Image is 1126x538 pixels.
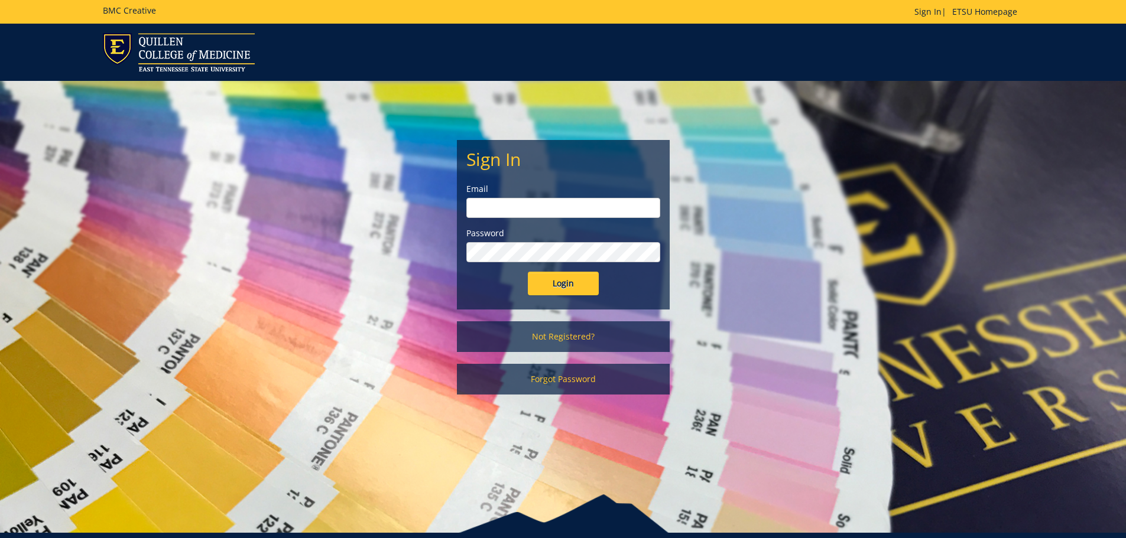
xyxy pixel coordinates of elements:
input: Login [528,272,599,295]
a: Forgot Password [457,364,670,394]
a: Sign In [914,6,942,17]
h2: Sign In [466,149,660,169]
label: Email [466,183,660,195]
a: ETSU Homepage [946,6,1023,17]
a: Not Registered? [457,321,670,352]
label: Password [466,227,660,239]
p: | [914,6,1023,18]
img: ETSU logo [103,33,255,71]
h5: BMC Creative [103,6,156,15]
